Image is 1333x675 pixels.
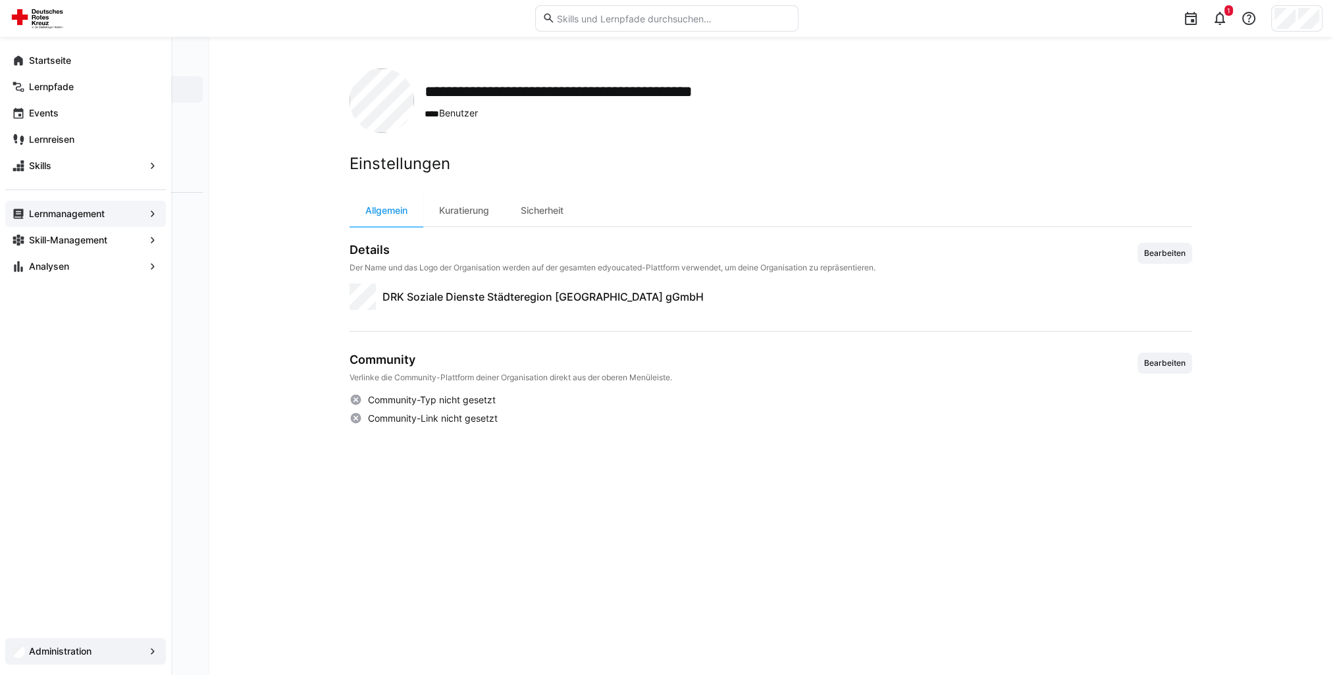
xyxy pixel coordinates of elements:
span: Benutzer [425,107,798,120]
div: Kuratierung [423,195,505,226]
p: Verlinke die Community-Plattform deiner Organisation direkt aus der oberen Menüleiste. [350,372,672,383]
div: Allgemein [350,195,423,226]
h3: Details [350,243,876,257]
span: Bearbeiten [1143,248,1187,259]
div: Sicherheit [505,195,579,226]
input: Skills und Lernpfade durchsuchen… [555,12,791,24]
p: Der Name und das Logo der Organisation werden auf der gesamten edyoucated-Plattform verwendet, um... [350,262,876,273]
span: Community-Typ nicht gesetzt [367,393,495,407]
span: Bearbeiten [1143,358,1187,368]
span: Community-Link nicht gesetzt [367,412,497,425]
span: DRK Soziale Dienste Städteregion [GEOGRAPHIC_DATA] gGmbH [382,289,704,305]
button: Bearbeiten [1137,243,1192,264]
h2: Einstellungen [350,154,1192,174]
span: 1 [1227,7,1230,14]
button: Bearbeiten [1137,353,1192,374]
h3: Community [350,353,672,367]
